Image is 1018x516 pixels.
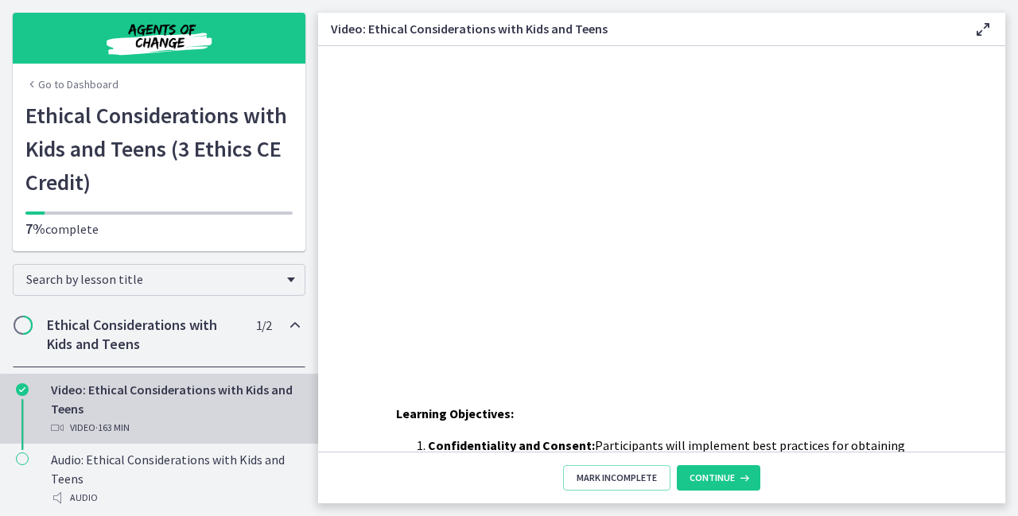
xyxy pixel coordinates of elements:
span: Participants will implement best practices for obtaining informed consent and maintaining confide... [428,437,905,491]
span: 7% [25,219,45,238]
button: Continue [677,465,760,491]
div: Search by lesson title [13,264,305,296]
a: Go to Dashboard [25,76,119,92]
p: complete [25,219,293,239]
h1: Ethical Considerations with Kids and Teens (3 Ethics CE Credit) [25,99,293,199]
span: Search by lesson title [26,271,279,287]
strong: Confidentiality and Consent: [428,437,595,453]
div: Audio: Ethical Considerations with Kids and Teens [51,450,299,507]
h3: Video: Ethical Considerations with Kids and Teens [331,19,948,38]
span: · 163 min [95,418,130,437]
iframe: Video Lesson [318,46,1005,367]
div: Video [51,418,299,437]
span: 1 / 2 [256,316,271,335]
div: Video: Ethical Considerations with Kids and Teens [51,380,299,437]
span: Learning Objectives: [396,405,514,421]
h2: Ethical Considerations with Kids and Teens [47,316,241,354]
span: Continue [690,471,735,484]
i: Completed [16,383,29,396]
div: Audio [51,488,299,507]
img: Agents of Change Social Work Test Prep [64,19,254,57]
span: Mark Incomplete [577,471,657,484]
button: Mark Incomplete [563,465,670,491]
